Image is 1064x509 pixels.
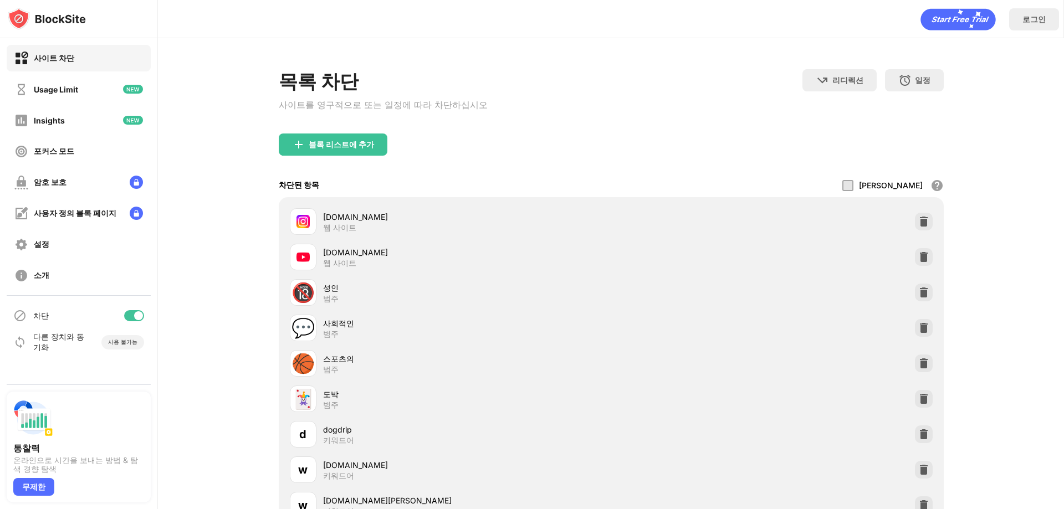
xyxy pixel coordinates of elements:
div: 웹 사이트 [323,223,356,233]
div: 스포츠의 [323,353,611,364]
img: sync-icon.svg [13,336,27,349]
div: 통찰력 [13,443,144,454]
img: insights-off.svg [14,114,28,127]
div: 키워드어 [323,435,354,445]
img: push-insights.svg [13,398,53,438]
img: time-usage-off.svg [14,83,28,96]
img: lock-menu.svg [130,207,143,220]
div: 다른 장치와 동기화 [33,332,90,353]
div: 차단 [33,311,49,321]
div: [DOMAIN_NAME][PERSON_NAME] [323,495,611,506]
div: 🃏 [291,388,315,410]
div: 포커스 모드 [34,146,74,157]
img: lock-menu.svg [130,176,143,189]
div: [DOMAIN_NAME] [323,211,611,223]
div: 사이트 차단 [34,53,74,64]
div: [PERSON_NAME] [859,181,923,190]
div: 사용 불가능 [108,338,137,346]
div: 암호 보호 [34,177,66,188]
div: 성인 [323,282,611,294]
div: 범주 [323,329,339,339]
div: Insights [34,116,65,125]
div: 일정 [915,75,930,86]
div: 범주 [323,294,339,304]
div: d [299,426,306,443]
div: 블록 리스트에 추가 [309,140,374,149]
img: new-icon.svg [123,85,143,94]
img: favicons [296,250,310,264]
div: 차단된 항목 [279,180,319,191]
img: blocking-icon.svg [13,309,27,322]
div: animation [920,8,996,30]
div: 범주 [323,400,339,410]
div: w [298,461,308,478]
div: 목록 차단 [279,69,488,95]
div: 도박 [323,388,611,400]
div: 사회적인 [323,317,611,329]
div: 로그인 [1022,14,1046,25]
img: new-icon.svg [123,116,143,125]
div: 소개 [34,270,49,281]
div: Usage Limit [34,85,78,94]
img: block-on.svg [14,52,28,65]
img: settings-off.svg [14,238,28,251]
img: customize-block-page-off.svg [14,207,28,220]
div: 설정 [34,239,49,250]
div: 사용자 정의 블록 페이지 [34,208,116,219]
div: 범주 [323,364,339,374]
div: 리디렉션 [832,75,863,86]
img: logo-blocksite.svg [8,8,86,30]
div: [DOMAIN_NAME] [323,246,611,258]
img: focus-off.svg [14,145,28,158]
div: 무제한 [13,478,54,496]
div: 🏀 [291,352,315,375]
div: 온라인으로 시간을 보내는 방법 & 탐색 경향 탐색 [13,456,144,474]
div: 사이트를 영구적으로 또는 일정에 따라 차단하십시오 [279,99,488,111]
div: 웹 사이트 [323,258,356,268]
img: favicons [296,215,310,228]
img: about-off.svg [14,269,28,282]
div: dogdrip [323,424,611,435]
div: [DOMAIN_NAME] [323,459,611,471]
div: 🔞 [291,281,315,304]
img: password-protection-off.svg [14,176,28,189]
div: 키워드어 [323,471,354,481]
div: 💬 [291,317,315,340]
